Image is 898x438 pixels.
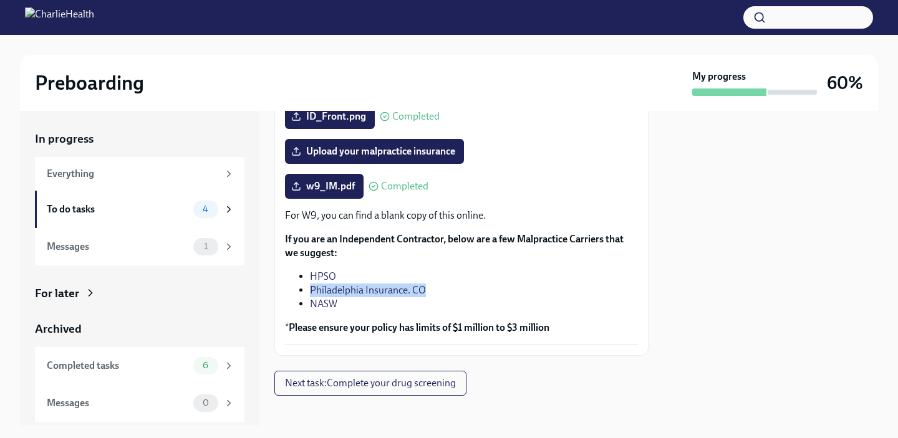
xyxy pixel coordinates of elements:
[196,242,215,251] span: 1
[35,384,244,422] a: Messages0
[285,139,464,164] label: Upload your malpractice insurance
[285,377,456,389] span: Next task : Complete your drug screening
[35,157,244,191] a: Everything
[381,181,428,191] span: Completed
[47,396,188,410] div: Messages
[310,284,426,296] a: Philadelphia Insurance. CO
[392,112,440,121] span: Completed
[35,285,79,302] div: For later
[294,180,355,193] span: w9_IM.pdf
[47,359,188,373] div: Completed tasks
[35,131,244,147] a: In progress
[285,233,624,259] strong: If you are an Independent Contractor, below are a few Malpractice Carriers that we suggest:
[827,72,863,94] h3: 60%
[195,398,216,407] span: 0
[47,202,188,216] div: To do tasks
[285,104,375,129] label: ID_Front.png
[289,321,549,333] strong: Please ensure your policy has limits of $1 million to $3 million
[285,209,638,222] p: For W9, you can find a blank copy of this online.
[310,298,337,310] a: NASW
[692,70,746,83] strong: My progress
[195,361,216,370] span: 6
[35,191,244,228] a: To do tasks4
[285,174,364,199] label: w9_IM.pdf
[47,240,188,254] div: Messages
[35,285,244,302] a: For later
[47,167,218,181] div: Everything
[274,371,466,396] button: Next task:Complete your drug screening
[35,321,244,337] a: Archived
[35,228,244,265] a: Messages1
[294,110,366,123] span: ID_Front.png
[25,7,94,27] img: CharlieHealth
[310,270,336,282] a: HPSO
[35,347,244,384] a: Completed tasks6
[294,145,455,158] span: Upload your malpractice insurance
[195,204,216,214] span: 4
[35,70,144,95] h2: Preboarding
